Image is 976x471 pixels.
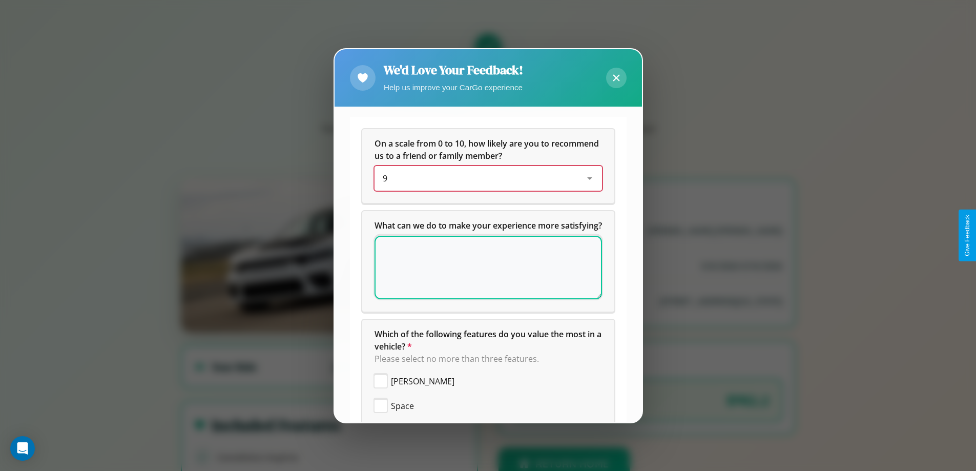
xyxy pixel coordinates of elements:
div: Give Feedback [964,215,971,256]
span: 9 [383,173,387,184]
p: Help us improve your CarGo experience [384,80,523,94]
span: What can we do to make your experience more satisfying? [375,220,602,231]
div: On a scale from 0 to 10, how likely are you to recommend us to a friend or family member? [375,166,602,191]
div: On a scale from 0 to 10, how likely are you to recommend us to a friend or family member? [362,129,614,203]
span: Space [391,400,414,412]
h5: On a scale from 0 to 10, how likely are you to recommend us to a friend or family member? [375,137,602,162]
h2: We'd Love Your Feedback! [384,62,523,78]
span: Which of the following features do you value the most in a vehicle? [375,329,604,352]
span: [PERSON_NAME] [391,375,454,387]
span: On a scale from 0 to 10, how likely are you to recommend us to a friend or family member? [375,138,601,161]
div: Open Intercom Messenger [10,436,35,461]
span: Please select no more than three features. [375,353,539,364]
